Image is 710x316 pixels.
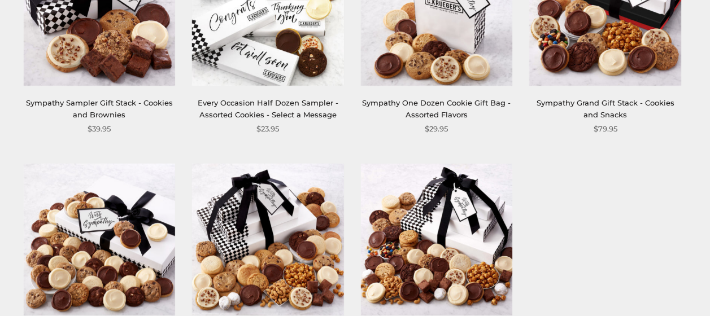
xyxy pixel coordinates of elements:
a: Sympathy One Dozen Cookie Gift Bag - Assorted Flavors [362,98,511,119]
a: Sympathy Grand Gift Stack - Cookies and Snacks [536,98,674,119]
img: Sympathy Luxe Gift Box - 4 Dozen Assorted Mini Cookies [23,164,175,315]
img: Sympathy VIP Gift Stack - Cookies and Snacks [360,164,512,315]
span: $29.95 [425,123,448,135]
a: Sympathy Sampler Gift Stack - Cookies and Brownies [26,98,173,119]
span: $79.95 [593,123,617,135]
span: $39.95 [88,123,111,135]
img: Sympathy Grand Gift Stack - Cookies and Snacks [192,164,344,315]
span: $23.95 [256,123,279,135]
a: Every Occasion Half Dozen Sampler - Assorted Cookies - Select a Message [198,98,338,119]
